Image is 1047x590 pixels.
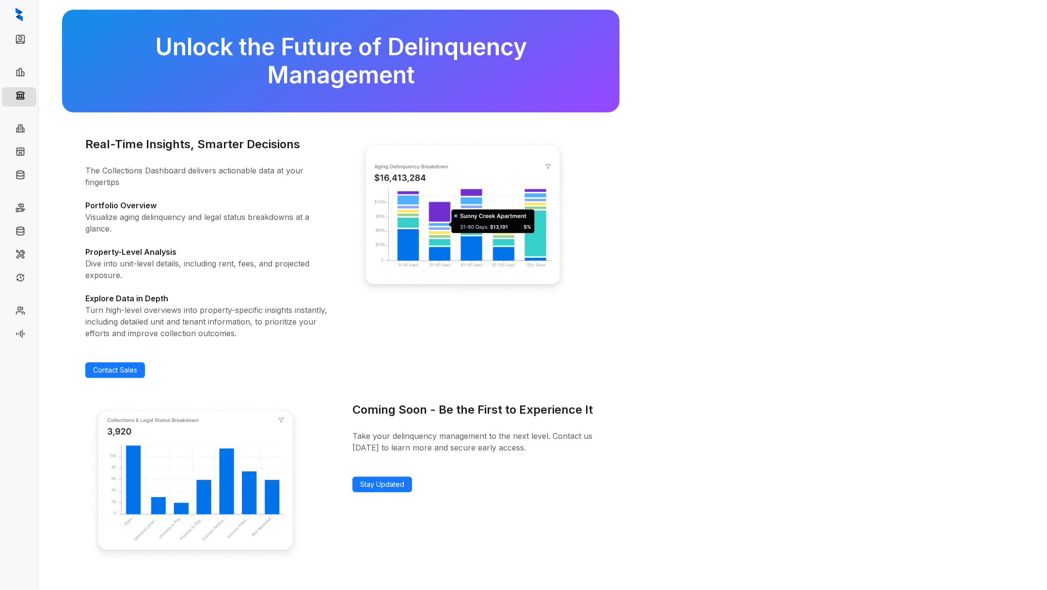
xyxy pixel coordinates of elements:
li: Leads [2,31,36,50]
h4: Property-Level Analysis [85,246,329,258]
li: Leasing [2,64,36,83]
li: Renewals [2,269,36,289]
li: Move Outs [2,223,36,242]
li: Communities [2,120,36,140]
img: logo [16,8,23,21]
li: Team [2,302,36,322]
p: Visualize aging delinquency and legal status breakdowns at a glance. [85,211,329,234]
p: Turn high-level overviews into property-specific insights instantly, including detailed unit and ... [85,304,329,339]
a: Contact Sales [85,362,145,378]
h3: Coming Soon - Be the First to Experience It [352,401,596,419]
p: Take your delinquency management to the next level. Contact us [DATE] to learn more and secure ea... [352,430,596,453]
p: The Collections Dashboard delivers actionable data at your fingertips [85,165,329,188]
p: Dive into unit-level details, including rent, fees, and projected exposure. [85,258,329,281]
h4: Portfolio Overview [85,200,329,211]
li: Voice AI [2,326,36,345]
h2: Unlock the Future of Delinquency Management [85,33,596,89]
h3: Real-Time Insights, Smarter Decisions [85,136,329,153]
li: Knowledge [2,167,36,186]
li: Collections [2,87,36,107]
h4: Explore Data in Depth [85,293,329,304]
span: Contact Sales [93,365,137,375]
li: Units [2,143,36,163]
li: Rent Collections [2,200,36,219]
span: Stay Updated [360,479,404,490]
img: Coming Soon - Be the First to Experience It [85,401,306,566]
img: Real-Time Insights, Smarter Decisions [352,136,573,300]
li: Maintenance [2,246,36,265]
a: Stay Updated [352,477,412,492]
